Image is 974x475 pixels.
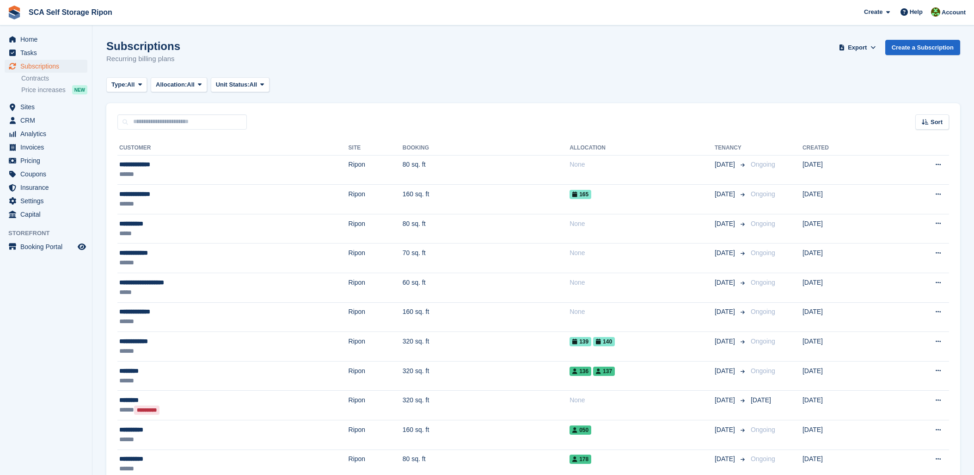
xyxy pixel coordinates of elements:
[156,80,187,89] span: Allocation:
[20,100,76,113] span: Sites
[403,391,570,420] td: 320 sq. ft
[5,127,87,140] a: menu
[349,141,403,156] th: Site
[751,337,775,345] span: Ongoing
[942,8,966,17] span: Account
[715,454,737,464] span: [DATE]
[349,420,403,450] td: Ripon
[20,194,76,207] span: Settings
[751,220,775,227] span: Ongoing
[20,154,76,167] span: Pricing
[403,332,570,362] td: 320 sq. ft
[570,278,715,287] div: None
[802,420,887,450] td: [DATE]
[715,395,737,405] span: [DATE]
[570,425,591,435] span: 050
[5,114,87,127] a: menu
[5,208,87,221] a: menu
[106,77,147,93] button: Type: All
[20,141,76,154] span: Invoices
[5,194,87,207] a: menu
[570,367,591,376] span: 136
[715,307,737,317] span: [DATE]
[715,141,747,156] th: Tenancy
[403,302,570,332] td: 160 sq. ft
[931,118,943,127] span: Sort
[20,240,76,253] span: Booking Portal
[751,161,775,168] span: Ongoing
[5,141,87,154] a: menu
[593,367,615,376] span: 137
[76,241,87,252] a: Preview store
[8,229,92,238] span: Storefront
[848,43,867,52] span: Export
[349,155,403,185] td: Ripon
[117,141,349,156] th: Customer
[349,273,403,303] td: Ripon
[111,80,127,89] span: Type:
[570,455,591,464] span: 178
[403,244,570,273] td: 70 sq. ft
[802,273,887,303] td: [DATE]
[250,80,257,89] span: All
[715,337,737,346] span: [DATE]
[106,54,180,64] p: Recurring billing plans
[7,6,21,19] img: stora-icon-8386f47178a22dfd0bd8f6a31ec36ba5ce8667c1dd55bd0f319d3a0aa187defe.svg
[751,308,775,315] span: Ongoing
[715,366,737,376] span: [DATE]
[21,86,66,94] span: Price increases
[751,279,775,286] span: Ongoing
[802,155,887,185] td: [DATE]
[5,46,87,59] a: menu
[349,214,403,244] td: Ripon
[570,190,591,199] span: 165
[349,361,403,391] td: Ripon
[216,80,250,89] span: Unit Status:
[5,60,87,73] a: menu
[349,185,403,214] td: Ripon
[802,141,887,156] th: Created
[211,77,270,93] button: Unit Status: All
[570,141,715,156] th: Allocation
[570,160,715,169] div: None
[127,80,135,89] span: All
[570,337,591,346] span: 139
[106,40,180,52] h1: Subscriptions
[72,85,87,94] div: NEW
[570,219,715,229] div: None
[20,168,76,181] span: Coupons
[910,7,923,17] span: Help
[802,185,887,214] td: [DATE]
[151,77,207,93] button: Allocation: All
[403,155,570,185] td: 80 sq. ft
[5,100,87,113] a: menu
[751,426,775,433] span: Ongoing
[349,302,403,332] td: Ripon
[751,367,775,375] span: Ongoing
[751,249,775,256] span: Ongoing
[885,40,960,55] a: Create a Subscription
[715,219,737,229] span: [DATE]
[715,425,737,435] span: [DATE]
[5,181,87,194] a: menu
[403,273,570,303] td: 60 sq. ft
[864,7,882,17] span: Create
[5,168,87,181] a: menu
[403,214,570,244] td: 80 sq. ft
[715,248,737,258] span: [DATE]
[20,60,76,73] span: Subscriptions
[5,154,87,167] a: menu
[20,114,76,127] span: CRM
[751,455,775,462] span: Ongoing
[570,395,715,405] div: None
[802,214,887,244] td: [DATE]
[403,185,570,214] td: 160 sq. ft
[802,391,887,420] td: [DATE]
[802,361,887,391] td: [DATE]
[20,127,76,140] span: Analytics
[20,33,76,46] span: Home
[802,302,887,332] td: [DATE]
[349,391,403,420] td: Ripon
[931,7,940,17] img: Kelly Neesham
[403,361,570,391] td: 320 sq. ft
